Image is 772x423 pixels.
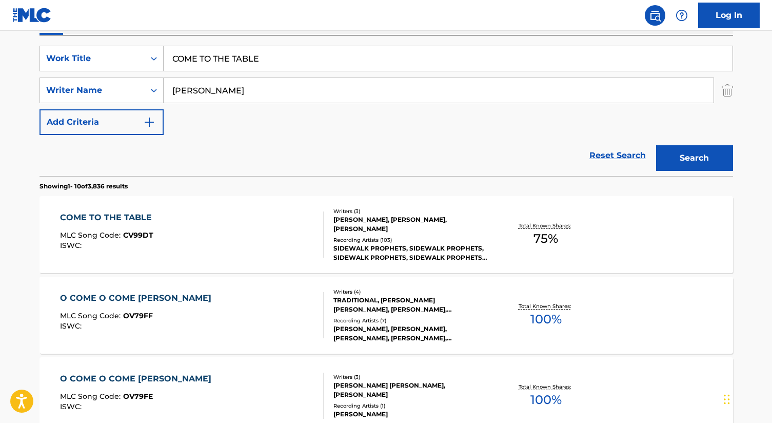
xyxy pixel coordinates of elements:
span: ISWC : [60,241,84,250]
div: Drag [724,384,730,415]
span: ISWC : [60,321,84,331]
img: 9d2ae6d4665cec9f34b9.svg [143,116,155,128]
iframe: Chat Widget [721,374,772,423]
a: O COME O COME [PERSON_NAME]MLC Song Code:OV79FFISWC:Writers (4)TRADITIONAL, [PERSON_NAME] [PERSON... [39,277,733,354]
button: Search [656,145,733,171]
div: TRADITIONAL, [PERSON_NAME] [PERSON_NAME], [PERSON_NAME], [PERSON_NAME] [333,296,488,314]
a: Log In [698,3,760,28]
img: search [649,9,661,22]
p: Showing 1 - 10 of 3,836 results [39,182,128,191]
div: [PERSON_NAME], [PERSON_NAME], [PERSON_NAME], [PERSON_NAME], [PERSON_NAME] HANDBELL QUARTET [333,324,488,343]
div: [PERSON_NAME] [PERSON_NAME], [PERSON_NAME] [333,381,488,399]
button: Add Criteria [39,109,164,135]
p: Total Known Shares: [519,222,573,229]
span: 75 % [533,229,558,248]
div: [PERSON_NAME] [333,410,488,419]
span: 100 % [530,310,562,329]
img: help [676,9,688,22]
p: Total Known Shares: [519,383,573,391]
a: Reset Search [584,144,651,167]
span: 100 % [530,391,562,409]
img: MLC Logo [12,8,52,23]
span: CV99DT [123,230,153,240]
span: MLC Song Code : [60,230,123,240]
span: OV79FE [123,392,153,401]
span: MLC Song Code : [60,392,123,401]
div: Writers ( 3 ) [333,373,488,381]
div: SIDEWALK PROPHETS, SIDEWALK PROPHETS, SIDEWALK PROPHETS, SIDEWALK PROPHETS, SIDEWALK PROPHETS [333,244,488,262]
a: Public Search [645,5,665,26]
div: Help [671,5,692,26]
span: ISWC : [60,402,84,411]
div: O COME O COME [PERSON_NAME] [60,292,216,304]
div: Work Title [46,52,138,65]
span: OV79FF [123,311,153,320]
div: O COME O COME [PERSON_NAME] [60,373,216,385]
form: Search Form [39,46,733,176]
div: Recording Artists ( 1 ) [333,402,488,410]
a: COME TO THE TABLEMLC Song Code:CV99DTISWC:Writers (3)[PERSON_NAME], [PERSON_NAME], [PERSON_NAME]R... [39,196,733,273]
div: COME TO THE TABLE [60,212,157,224]
div: Recording Artists ( 103 ) [333,236,488,244]
div: [PERSON_NAME], [PERSON_NAME], [PERSON_NAME] [333,215,488,234]
div: Writers ( 3 ) [333,207,488,215]
p: Total Known Shares: [519,302,573,310]
div: Recording Artists ( 7 ) [333,317,488,324]
div: Writer Name [46,84,138,97]
span: MLC Song Code : [60,311,123,320]
img: Delete Criterion [722,78,733,103]
div: Writers ( 4 ) [333,288,488,296]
